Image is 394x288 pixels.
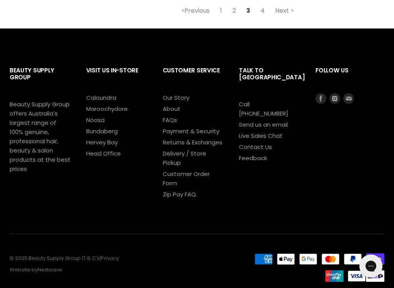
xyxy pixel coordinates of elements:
[163,149,206,167] a: Delivery / Store Pickup
[163,94,189,102] a: Our Story
[101,255,119,262] a: Privacy
[216,4,226,18] a: 1
[242,4,254,18] span: 3
[86,61,147,93] h2: Visit Us In-Store
[177,4,214,18] a: Previous
[86,105,128,113] a: Maroochydore
[163,138,222,146] a: Returns & Exchanges
[239,121,288,129] a: Send us an email
[38,266,62,273] a: Nextwave
[10,256,230,273] p: © 2025 Beauty Supply Group | | Website by
[228,4,240,18] a: 2
[86,138,118,146] a: Hervey Bay
[86,149,121,157] a: Head Office
[83,255,100,262] a: T & C's
[86,94,116,102] a: Caloundra
[256,4,269,18] a: 4
[86,127,118,135] a: Bundaberg
[163,61,224,93] h2: Customer Service
[163,116,177,124] a: FAQs
[163,105,180,113] a: About
[239,132,282,140] a: Live Sales Chat
[86,116,105,124] a: Noosa
[239,154,267,162] a: Feedback
[163,127,219,135] a: Payment & Security
[163,170,210,187] a: Customer Order Form
[239,100,288,117] a: Call [PHONE_NUMBER]
[10,61,71,100] h2: Beauty Supply Group
[356,252,386,280] iframe: Gorgias live chat messenger
[163,190,196,198] a: Zip Pay FAQ
[316,61,384,93] h2: Follow us
[271,4,298,18] a: Next
[239,143,272,151] a: Contact Us
[10,100,71,174] p: Beauty Supply Group offers Australia's largest range of 100% genuine, professional hair, beauty &...
[239,61,300,100] h2: Talk to [GEOGRAPHIC_DATA]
